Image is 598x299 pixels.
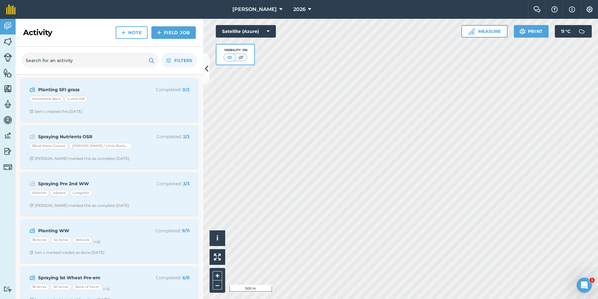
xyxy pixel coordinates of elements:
strong: Planting WW [38,227,137,234]
div: ben c created this [DATE] [29,109,82,114]
img: svg+xml;base64,PD94bWwgdmVyc2lvbj0iMS4wIiBlbmNvZGluZz0idXRmLTgiPz4KPCEtLSBHZW5lcmF0b3I6IEFkb2JlIE... [29,133,35,140]
span: [PERSON_NAME] [232,6,277,13]
div: Horseshoe Barn [29,96,63,102]
img: svg+xml;base64,PD94bWwgdmVyc2lvbj0iMS4wIiBlbmNvZGluZz0idXRmLTgiPz4KPCEtLSBHZW5lcmF0b3I6IEFkb2JlIE... [3,115,12,125]
div: ben c marked Ickdais as done [DATE] [29,250,104,255]
strong: Spraying Pre 2nd WW [38,180,137,187]
img: Clock with arrow pointing clockwise [29,109,33,113]
div: [PERSON_NAME] / Little Burloes [69,143,132,149]
a: Note [116,26,148,39]
img: Four arrows, one pointing top left, one top right, one bottom right and the last bottom left [214,254,221,260]
h2: Activity [23,28,52,38]
input: Search for an activity [22,53,158,68]
img: svg+xml;base64,PHN2ZyB4bWxucz0iaHR0cDovL3d3dy53My5vcmcvMjAwMC9zdmciIHdpZHRoPSIxOSIgaGVpZ2h0PSIyNC... [519,28,525,35]
img: svg+xml;base64,PHN2ZyB4bWxucz0iaHR0cDovL3d3dy53My5vcmcvMjAwMC9zdmciIHdpZHRoPSI1NiIgaGVpZ2h0PSI2MC... [3,37,12,46]
span: 11 ° C [561,25,570,38]
button: Filters [161,53,197,68]
iframe: Intercom live chat [577,278,592,293]
strong: Spraying 1st Wheat Pre-em [38,274,137,281]
div: 50 Acres [51,237,71,243]
a: Spraying Nutrients OSRCompleted: 2/2Blind Mans Course[PERSON_NAME] / Little BurloesClock with arr... [24,129,195,165]
p: Completed : [140,86,190,93]
strong: Planting SFI grass [38,86,137,93]
img: svg+xml;base64,PD94bWwgdmVyc2lvbj0iMS4wIiBlbmNvZGluZz0idXRmLTgiPz4KPCEtLSBHZW5lcmF0b3I6IEFkb2JlIE... [3,286,12,292]
a: Field Job [151,26,196,39]
a: Spraying Pre 2nd WWCompleted: 3/3AldwickIckdaisLongshotClock with arrow pointing clockwise[PERSON... [24,176,195,212]
img: svg+xml;base64,PD94bWwgdmVyc2lvbj0iMS4wIiBlbmNvZGluZz0idXRmLTgiPz4KPCEtLSBHZW5lcmF0b3I6IEFkb2JlIE... [29,274,35,281]
img: Ruler icon [468,28,474,34]
div: [PERSON_NAME] marked this as complete [DATE] [29,203,129,208]
img: svg+xml;base64,PHN2ZyB4bWxucz0iaHR0cDovL3d3dy53My5vcmcvMjAwMC9zdmciIHdpZHRoPSI1NiIgaGVpZ2h0PSI2MC... [3,68,12,78]
img: fieldmargin Logo [6,4,16,14]
div: Lunch Hill [65,96,88,102]
span: Filters [174,57,192,64]
strong: 0 / 2 [182,87,190,92]
img: svg+xml;base64,PHN2ZyB4bWxucz0iaHR0cDovL3d3dy53My5vcmcvMjAwMC9zdmciIHdpZHRoPSIxOSIgaGVpZ2h0PSIyNC... [149,57,155,64]
img: svg+xml;base64,PD94bWwgdmVyc2lvbj0iMS4wIiBlbmNvZGluZz0idXRmLTgiPz4KPCEtLSBHZW5lcmF0b3I6IEFkb2JlIE... [3,131,12,140]
button: i [210,230,225,246]
button: Satellite (Azure) [216,25,276,38]
button: – [213,281,222,290]
div: 18 Acres [29,284,49,290]
a: Planting SFI grassCompleted: 0/2Horseshoe BarnLunch HillClock with arrow pointing clockwiseben c ... [24,82,195,118]
img: A question mark icon [551,6,558,13]
img: svg+xml;base64,PD94bWwgdmVyc2lvbj0iMS4wIiBlbmNvZGluZz0idXRmLTgiPz4KPCEtLSBHZW5lcmF0b3I6IEFkb2JlIE... [575,25,588,38]
button: 11 °C [555,25,592,38]
a: Planting WWCompleted: 9/1118 Acres50 AcresAldwick(+8)Clock with arrow pointing clockwiseben c mar... [24,223,195,259]
div: Visibility: On [224,48,247,53]
img: svg+xml;base64,PHN2ZyB4bWxucz0iaHR0cDovL3d3dy53My5vcmcvMjAwMC9zdmciIHdpZHRoPSI1MCIgaGVpZ2h0PSI0MC... [237,54,245,60]
p: Completed : [140,180,190,187]
strong: 9 / 11 [182,228,190,233]
small: (+ 5 ) [103,287,110,291]
p: Completed : [140,227,190,234]
strong: 6 / 8 [182,275,190,281]
img: Clock with arrow pointing clockwise [29,250,33,254]
div: [PERSON_NAME] marked this as complete [DATE] [29,156,129,161]
span: 1 [590,278,595,283]
img: svg+xml;base64,PD94bWwgdmVyc2lvbj0iMS4wIiBlbmNvZGluZz0idXRmLTgiPz4KPCEtLSBHZW5lcmF0b3I6IEFkb2JlIE... [29,86,35,93]
img: Two speech bubbles overlapping with the left bubble in the forefront [533,6,541,13]
strong: Spraying Nutrients OSR [38,133,137,140]
img: svg+xml;base64,PD94bWwgdmVyc2lvbj0iMS4wIiBlbmNvZGluZz0idXRmLTgiPz4KPCEtLSBHZW5lcmF0b3I6IEFkb2JlIE... [3,100,12,109]
img: svg+xml;base64,PHN2ZyB4bWxucz0iaHR0cDovL3d3dy53My5vcmcvMjAwMC9zdmciIHdpZHRoPSI1MCIgaGVpZ2h0PSI0MC... [226,54,234,60]
button: Print [514,25,549,38]
div: 18 Acres [29,237,49,243]
button: Measure [461,25,508,38]
img: svg+xml;base64,PHN2ZyB4bWxucz0iaHR0cDovL3d3dy53My5vcmcvMjAwMC9zdmciIHdpZHRoPSI1NiIgaGVpZ2h0PSI2MC... [3,84,12,93]
div: Longshot [70,190,92,196]
img: svg+xml;base64,PD94bWwgdmVyc2lvbj0iMS4wIiBlbmNvZGluZz0idXRmLTgiPz4KPCEtLSBHZW5lcmF0b3I6IEFkb2JlIE... [3,21,12,31]
img: Clock with arrow pointing clockwise [29,156,33,160]
img: svg+xml;base64,PD94bWwgdmVyc2lvbj0iMS4wIiBlbmNvZGluZz0idXRmLTgiPz4KPCEtLSBHZW5lcmF0b3I6IEFkb2JlIE... [3,53,12,62]
button: + [213,271,222,281]
img: svg+xml;base64,PHN2ZyB4bWxucz0iaHR0cDovL3d3dy53My5vcmcvMjAwMC9zdmciIHdpZHRoPSIxNCIgaGVpZ2h0PSIyNC... [121,29,126,36]
strong: 3 / 3 [183,181,190,186]
div: Aldwick [73,237,92,243]
img: svg+xml;base64,PD94bWwgdmVyc2lvbj0iMS4wIiBlbmNvZGluZz0idXRmLTgiPz4KPCEtLSBHZW5lcmF0b3I6IEFkb2JlIE... [3,163,12,171]
img: svg+xml;base64,PD94bWwgdmVyc2lvbj0iMS4wIiBlbmNvZGluZz0idXRmLTgiPz4KPCEtLSBHZW5lcmF0b3I6IEFkb2JlIE... [29,180,35,187]
div: Ickdais [50,190,68,196]
img: svg+xml;base64,PD94bWwgdmVyc2lvbj0iMS4wIiBlbmNvZGluZz0idXRmLTgiPz4KPCEtLSBHZW5lcmF0b3I6IEFkb2JlIE... [29,227,35,234]
p: Completed : [140,133,190,140]
div: 50 Acres [51,284,71,290]
p: Completed : [140,274,190,281]
strong: 2 / 2 [183,134,190,139]
div: Blind Mans Course [29,143,68,149]
img: svg+xml;base64,PHN2ZyB4bWxucz0iaHR0cDovL3d3dy53My5vcmcvMjAwMC9zdmciIHdpZHRoPSIxNyIgaGVpZ2h0PSIxNy... [569,6,575,13]
span: 2026 [293,6,306,13]
div: Back of Farm [73,284,102,290]
img: svg+xml;base64,PD94bWwgdmVyc2lvbj0iMS4wIiBlbmNvZGluZz0idXRmLTgiPz4KPCEtLSBHZW5lcmF0b3I6IEFkb2JlIE... [3,147,12,156]
img: A cog icon [586,6,593,13]
span: i [216,234,218,242]
img: Clock with arrow pointing clockwise [29,203,33,207]
img: svg+xml;base64,PHN2ZyB4bWxucz0iaHR0cDovL3d3dy53My5vcmcvMjAwMC9zdmciIHdpZHRoPSIxNCIgaGVpZ2h0PSIyNC... [157,29,161,36]
div: Aldwick [29,190,49,196]
small: (+ 8 ) [94,240,100,244]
